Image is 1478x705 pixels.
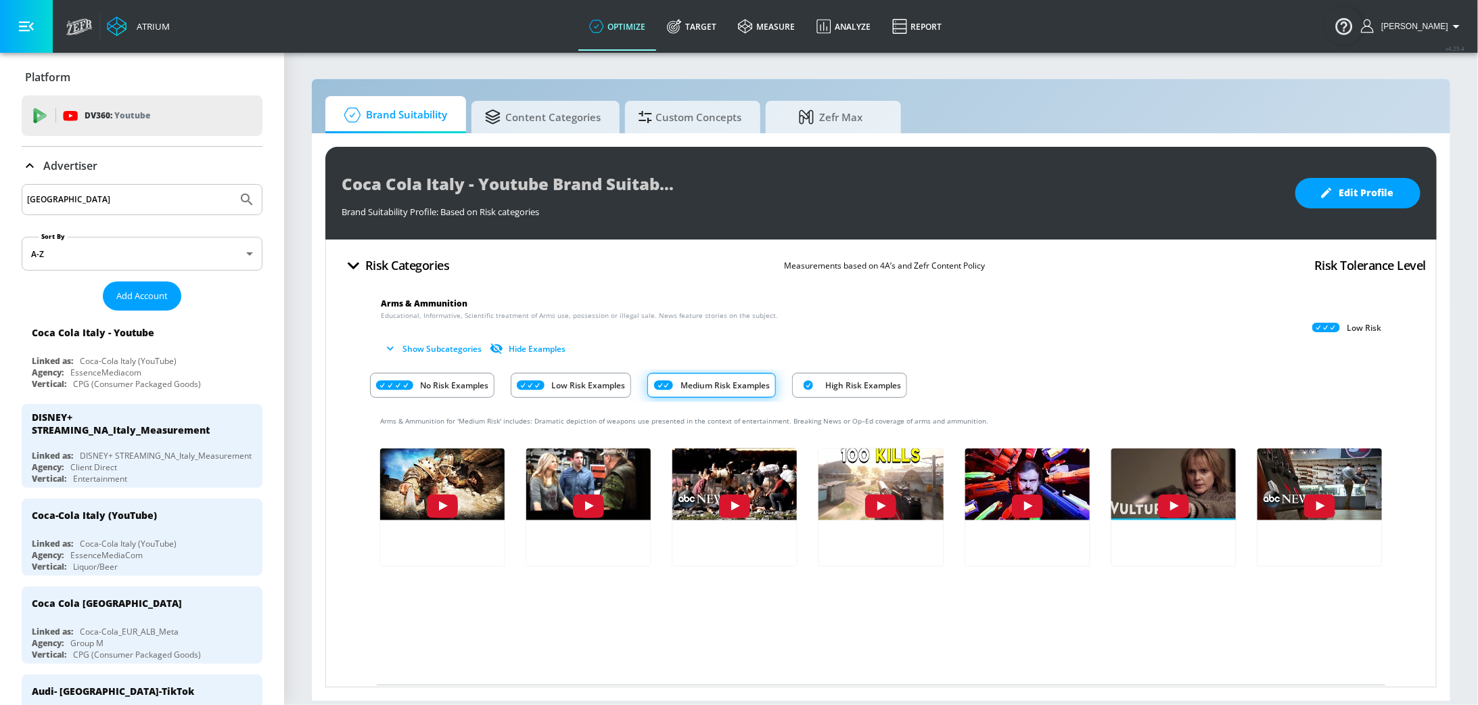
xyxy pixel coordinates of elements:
[32,685,194,698] div: Audi- [GEOGRAPHIC_DATA]-TikTok
[32,649,66,660] div: Vertical:
[825,378,901,392] p: High Risk Examples
[32,367,64,378] div: Agency:
[578,2,656,51] a: optimize
[374,442,511,520] img: ivr5erURs68
[32,561,66,572] div: Vertical:
[22,499,262,576] div: Coca-Cola Italy (YouTube)Linked as:Coca-Cola Italy (YouTube)Agency:EssenceMediaComVertical:Liquor...
[22,237,262,271] div: A-Z
[965,449,1090,567] button: 9MrnAJsxL8c
[1105,442,1242,520] img: AGrnq31SPYA
[22,404,262,488] div: DISNEY+ STREAMING_NA_Italy_MeasurementLinked as:DISNEY+ STREAMING_NA_Italy_MeasurementAgency:Clie...
[959,442,1096,520] img: 9MrnAJsxL8c
[784,258,985,273] p: Measurements based on 4A’s and Zefr Content Policy
[80,450,252,461] div: DISNEY+ STREAMING_NA_Italy_Measurement
[70,461,117,473] div: Client Direct
[32,637,64,649] div: Agency:
[32,626,73,637] div: Linked as:
[672,449,797,567] button: ih5_5-LtPP4
[1325,7,1363,45] button: Open Resource Center
[32,461,64,473] div: Agency:
[32,509,157,522] div: Coca-Cola Italy (YouTube)
[420,378,488,392] p: No Risk Examples
[339,99,447,131] span: Brand Suitability
[73,378,201,390] div: CPG (Consumer Packaged Goods)
[73,473,127,484] div: Entertainment
[812,442,950,520] img: 6FVD1AU9q-k
[666,442,804,520] img: ih5_5-LtPP4
[116,288,168,304] span: Add Account
[70,637,103,649] div: Group M
[131,20,170,32] div: Atrium
[73,561,118,572] div: Liquor/Beer
[1314,256,1426,275] h4: Risk Tolerance Level
[32,411,240,436] div: DISNEY+ STREAMING_NA_Italy_Measurement
[551,378,625,392] p: Low Risk Examples
[25,70,70,85] p: Platform
[487,338,571,360] button: Hide Examples
[485,101,601,133] span: Content Categories
[818,449,943,567] button: 6FVD1AU9q-k
[32,538,73,549] div: Linked as:
[80,355,177,367] div: Coca-Cola Italy (YouTube)
[32,473,66,484] div: Vertical:
[85,108,150,123] p: DV360:
[1295,178,1421,208] button: Edit Profile
[381,311,778,321] span: Educational, Informative, Scientific treatment of Arms use, possession or illegal sale. News feat...
[779,101,882,133] span: Zefr Max
[107,16,170,37] a: Atrium
[22,587,262,664] div: Coca Cola [GEOGRAPHIC_DATA]Linked as:Coca-Cola_EUR_ALB_MetaAgency:Group MVertical:CPG (Consumer P...
[1347,323,1381,334] p: Low Risk
[43,158,97,173] p: Advertiser
[881,2,952,51] a: Report
[336,250,455,281] button: Risk Categories
[32,326,154,339] div: Coca Cola Italy - Youtube
[1322,185,1393,202] span: Edit Profile
[22,95,262,136] div: DV360: Youtube
[232,185,262,214] button: Submit Search
[22,147,262,185] div: Advertiser
[22,58,262,96] div: Platform
[32,450,73,461] div: Linked as:
[70,549,143,561] div: EssenceMediaCom
[32,597,182,610] div: Coca Cola [GEOGRAPHIC_DATA]
[73,649,201,660] div: CPG (Consumer Packaged Goods)
[520,442,657,520] img: gkdqv6aW3jU
[27,191,232,208] input: Search by name
[1111,449,1236,567] button: AGrnq31SPYA
[1376,22,1448,31] span: login as: stephanie.wolklin@zefr.com
[806,2,881,51] a: Analyze
[32,549,64,561] div: Agency:
[381,338,487,360] button: Show Subcategories
[114,108,150,122] p: Youtube
[32,378,66,390] div: Vertical:
[380,416,988,426] span: Arms & Ammunition for 'Medium Risk' includes: Dramatic depiction of weapons use presented in the ...
[1257,449,1382,567] button: Tg-s6lOv63Y
[342,199,1282,218] div: Brand Suitability Profile: Based on Risk categories
[80,538,177,549] div: Coca-Cola Italy (YouTube)
[380,449,505,567] button: ivr5erURs68
[365,256,450,275] h4: Risk Categories
[370,369,1392,402] div: Risk Category Examples
[80,626,179,637] div: Coca-Cola_EUR_ALB_Meta
[22,316,262,393] div: Coca Cola Italy - YoutubeLinked as:Coca-Cola Italy (YouTube)Agency:EssenceMediacomVertical:CPG (C...
[656,2,727,51] a: Target
[103,281,181,311] button: Add Account
[1251,442,1389,520] img: Tg-s6lOv63Y
[39,232,68,241] label: Sort By
[381,298,467,309] span: Arms & Ammunition
[727,2,806,51] a: measure
[70,367,141,378] div: EssenceMediacom
[1361,18,1464,35] button: [PERSON_NAME]
[639,101,741,133] span: Custom Concepts
[526,449,651,567] div: gkdqv6aW3jU
[1446,45,1464,52] span: v 4.25.4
